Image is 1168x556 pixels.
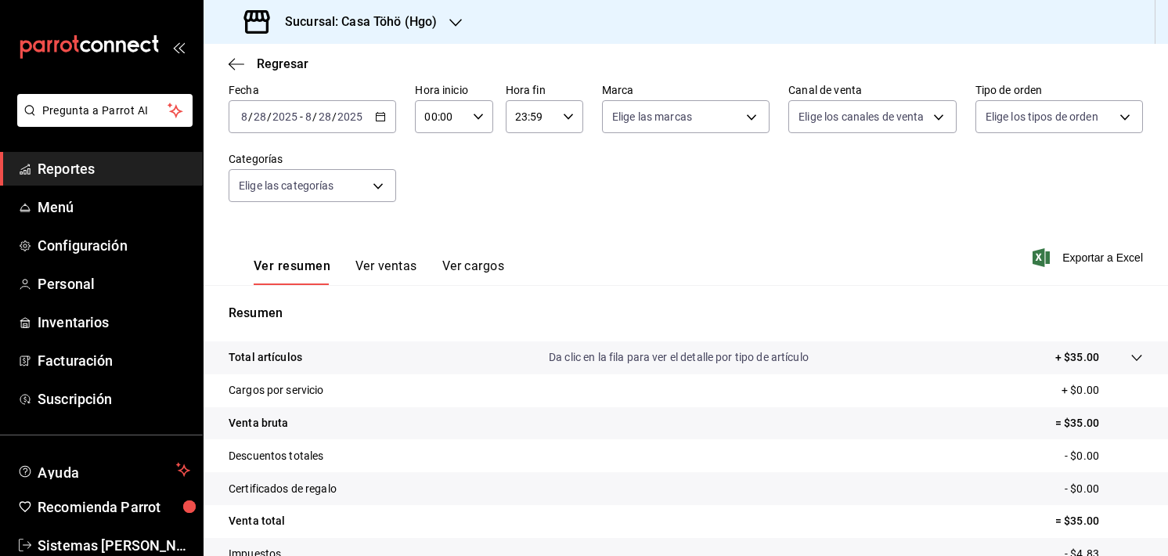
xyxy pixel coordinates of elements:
[305,110,312,123] input: --
[788,85,956,96] label: Canal de venta
[1055,349,1099,366] p: + $35.00
[1055,415,1143,431] p: = $35.00
[337,110,363,123] input: ----
[312,110,317,123] span: /
[253,110,267,123] input: --
[248,110,253,123] span: /
[267,110,272,123] span: /
[11,114,193,130] a: Pregunta a Parrot AI
[38,388,190,410] span: Suscripción
[239,178,334,193] span: Elige las categorías
[38,496,190,518] span: Recomienda Parrot
[229,513,285,529] p: Venta total
[975,85,1143,96] label: Tipo de orden
[300,110,303,123] span: -
[38,235,190,256] span: Configuración
[254,258,330,285] button: Ver resumen
[17,94,193,127] button: Pregunta a Parrot AI
[442,258,505,285] button: Ver cargos
[257,56,308,71] span: Regresar
[1062,382,1143,399] p: + $0.00
[229,304,1143,323] p: Resumen
[229,448,323,464] p: Descuentos totales
[229,382,324,399] p: Cargos por servicio
[229,85,396,96] label: Fecha
[38,460,170,479] span: Ayuda
[1065,448,1143,464] p: - $0.00
[506,85,583,96] label: Hora fin
[38,535,190,556] span: Sistemas [PERSON_NAME]
[612,109,692,125] span: Elige las marcas
[172,41,185,53] button: open_drawer_menu
[1065,481,1143,497] p: - $0.00
[229,415,288,431] p: Venta bruta
[549,349,809,366] p: Da clic en la fila para ver el detalle por tipo de artículo
[38,273,190,294] span: Personal
[272,13,437,31] h3: Sucursal: Casa Töhö (Hgo)
[229,56,308,71] button: Regresar
[318,110,332,123] input: --
[332,110,337,123] span: /
[229,349,302,366] p: Total artículos
[1036,248,1143,267] button: Exportar a Excel
[229,153,396,164] label: Categorías
[254,258,504,285] div: navigation tabs
[38,158,190,179] span: Reportes
[415,85,492,96] label: Hora inicio
[1055,513,1143,529] p: = $35.00
[986,109,1098,125] span: Elige los tipos de orden
[38,197,190,218] span: Menú
[42,103,168,119] span: Pregunta a Parrot AI
[355,258,417,285] button: Ver ventas
[602,85,770,96] label: Marca
[272,110,298,123] input: ----
[240,110,248,123] input: --
[38,350,190,371] span: Facturación
[38,312,190,333] span: Inventarios
[229,481,337,497] p: Certificados de regalo
[798,109,924,125] span: Elige los canales de venta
